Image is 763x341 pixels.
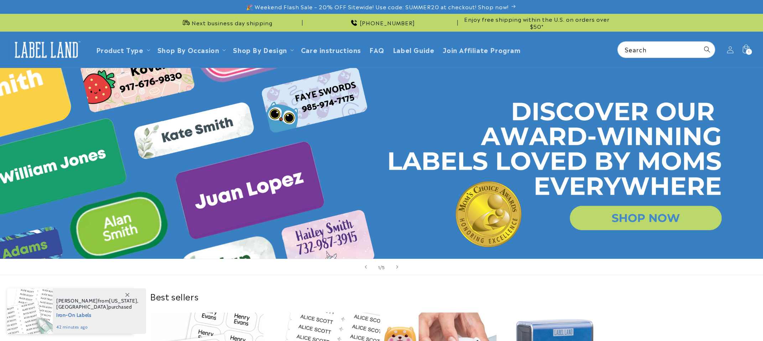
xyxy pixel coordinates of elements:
div: Announcement [305,14,458,31]
span: Enjoy free shipping within the U.S. on orders over $50* [461,16,613,30]
span: [PERSON_NAME] [56,298,98,304]
span: 1 [378,263,380,271]
span: 1 [748,49,750,55]
span: FAQ [369,46,384,54]
span: Join Affiliate Program [443,46,520,54]
a: Join Affiliate Program [438,41,525,58]
span: [US_STATE] [109,298,137,304]
span: Next business day shipping [192,19,272,26]
h2: Best sellers [150,291,613,302]
button: Search [699,42,715,57]
a: Shop By Design [233,45,287,54]
span: / [380,263,382,271]
a: Care instructions [297,41,365,58]
span: Care instructions [301,46,361,54]
span: from , purchased [56,298,139,310]
a: Label Guide [389,41,439,58]
div: Announcement [461,14,613,31]
span: Label Guide [393,46,435,54]
summary: Product Type [92,41,153,58]
summary: Shop By Design [229,41,296,58]
img: Label Land [11,39,82,61]
span: 🎉 Weekend Flash Sale – 20% OFF Sitewide! Use code: SUMMER20 at checkout! Shop now! [246,3,509,10]
span: 5 [382,263,385,271]
span: [GEOGRAPHIC_DATA] [56,304,108,310]
button: Previous slide [358,259,374,275]
a: Product Type [96,45,144,54]
a: Label Land [8,36,85,63]
span: Shop By Occasion [157,46,219,54]
a: FAQ [365,41,389,58]
div: Announcement [150,14,302,31]
summary: Shop By Occasion [153,41,229,58]
button: Next slide [389,259,405,275]
span: [PHONE_NUMBER] [360,19,415,26]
